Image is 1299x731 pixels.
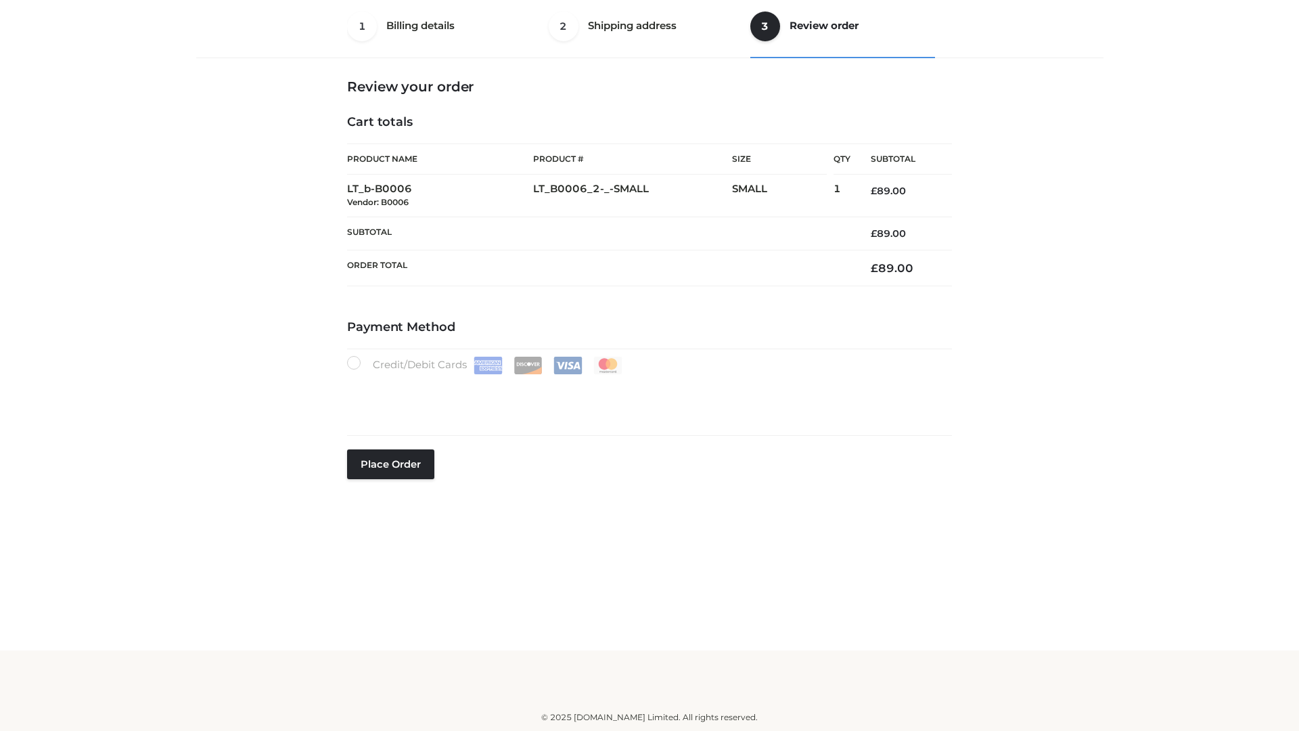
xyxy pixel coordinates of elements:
td: SMALL [732,175,834,217]
span: £ [871,185,877,197]
td: LT_b-B0006 [347,175,533,217]
iframe: Secure payment input frame [344,372,949,421]
img: Discover [514,357,543,374]
label: Credit/Debit Cards [347,356,624,374]
td: 1 [834,175,850,217]
h4: Payment Method [347,320,952,335]
bdi: 89.00 [871,227,906,240]
th: Product Name [347,143,533,175]
th: Product # [533,143,732,175]
th: Subtotal [850,144,952,175]
img: Mastercard [593,357,622,374]
span: £ [871,261,878,275]
img: Visa [553,357,583,374]
span: £ [871,227,877,240]
small: Vendor: B0006 [347,197,409,207]
th: Subtotal [347,217,850,250]
button: Place order [347,449,434,479]
th: Order Total [347,250,850,286]
div: © 2025 [DOMAIN_NAME] Limited. All rights reserved. [201,711,1098,724]
h3: Review your order [347,79,952,95]
td: LT_B0006_2-_-SMALL [533,175,732,217]
th: Size [732,144,827,175]
h4: Cart totals [347,115,952,130]
img: Amex [474,357,503,374]
bdi: 89.00 [871,185,906,197]
th: Qty [834,143,850,175]
bdi: 89.00 [871,261,913,275]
